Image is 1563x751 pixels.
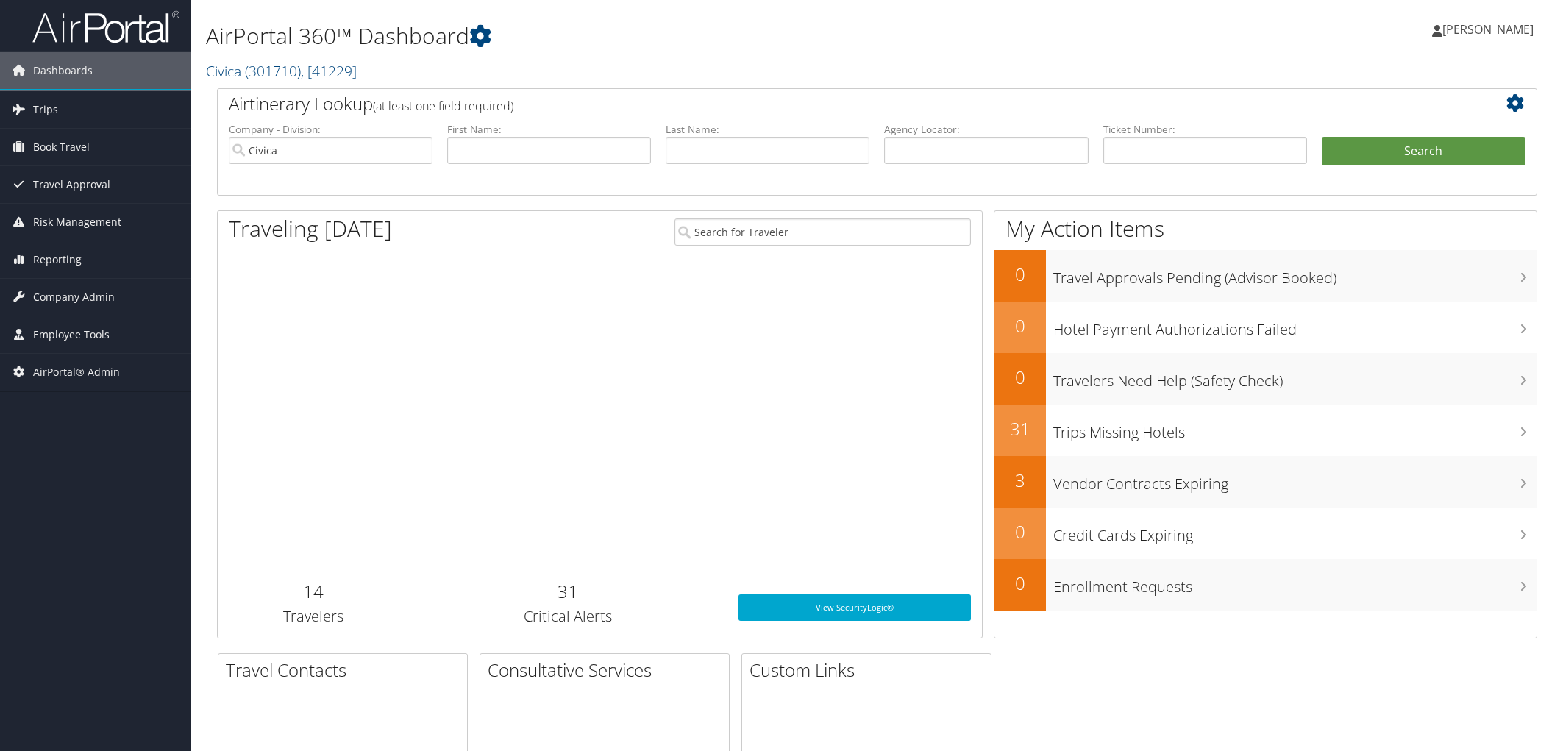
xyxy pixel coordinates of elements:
a: Civica [206,61,357,81]
span: (at least one field required) [373,98,513,114]
span: AirPortal® Admin [33,354,120,391]
a: 3Vendor Contracts Expiring [994,456,1537,508]
span: Employee Tools [33,316,110,353]
span: [PERSON_NAME] [1442,21,1534,38]
h2: Custom Links [750,658,991,683]
h3: Hotel Payment Authorizations Failed [1053,312,1537,340]
h1: AirPortal 360™ Dashboard [206,21,1101,51]
h2: Travel Contacts [226,658,467,683]
h2: 0 [994,313,1046,338]
input: Search for Traveler [674,218,971,246]
span: ( 301710 ) [245,61,301,81]
a: 0Credit Cards Expiring [994,508,1537,559]
label: Last Name: [666,122,869,137]
span: Risk Management [33,204,121,241]
h3: Travelers Need Help (Safety Check) [1053,363,1537,391]
h1: Traveling [DATE] [229,213,392,244]
a: View SecurityLogic® [738,594,971,621]
h3: Travelers [229,606,398,627]
a: 0Travel Approvals Pending (Advisor Booked) [994,250,1537,302]
a: 31Trips Missing Hotels [994,405,1537,456]
h3: Enrollment Requests [1053,569,1537,597]
span: Trips [33,91,58,128]
h2: 3 [994,468,1046,493]
h2: Airtinerary Lookup [229,91,1416,116]
h2: 0 [994,365,1046,390]
a: 0Hotel Payment Authorizations Failed [994,302,1537,353]
button: Search [1322,137,1525,166]
h2: 0 [994,262,1046,287]
label: Ticket Number: [1103,122,1307,137]
span: , [ 41229 ] [301,61,357,81]
label: Agency Locator: [884,122,1088,137]
label: First Name: [447,122,651,137]
a: 0Enrollment Requests [994,559,1537,611]
span: Reporting [33,241,82,278]
h1: My Action Items [994,213,1537,244]
h2: 31 [994,416,1046,441]
h2: 0 [994,571,1046,596]
span: Dashboards [33,52,93,89]
h3: Trips Missing Hotels [1053,415,1537,443]
h3: Credit Cards Expiring [1053,518,1537,546]
img: airportal-logo.png [32,10,179,44]
h2: 0 [994,519,1046,544]
a: [PERSON_NAME] [1432,7,1548,51]
h3: Critical Alerts [420,606,716,627]
label: Company - Division: [229,122,432,137]
h2: 14 [229,579,398,604]
span: Company Admin [33,279,115,316]
h2: Consultative Services [488,658,729,683]
h3: Vendor Contracts Expiring [1053,466,1537,494]
h3: Travel Approvals Pending (Advisor Booked) [1053,260,1537,288]
h2: 31 [420,579,716,604]
span: Book Travel [33,129,90,165]
span: Travel Approval [33,166,110,203]
a: 0Travelers Need Help (Safety Check) [994,353,1537,405]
